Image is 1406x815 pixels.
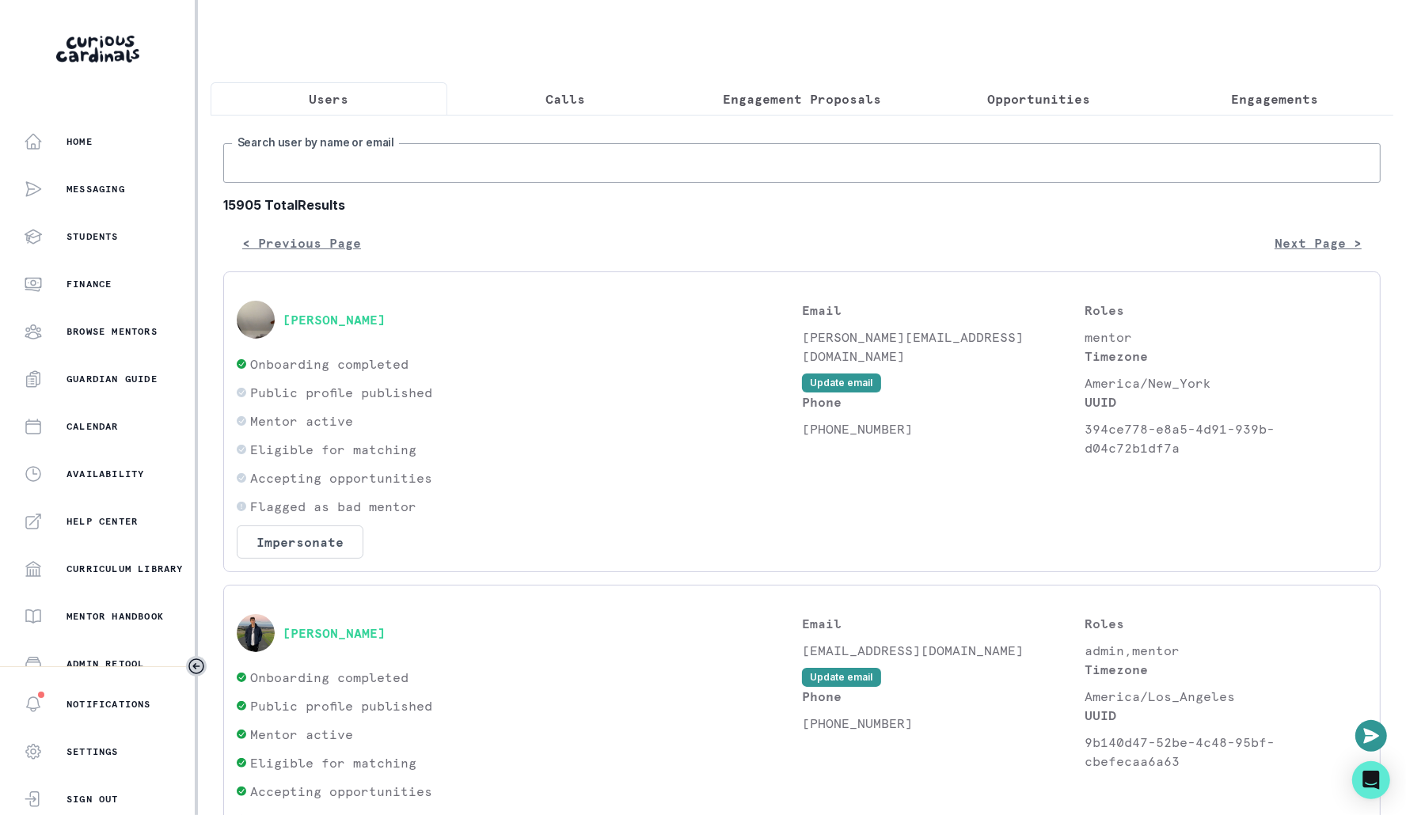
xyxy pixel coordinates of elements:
p: mentor [1085,328,1367,347]
p: 9b140d47-52be-4c48-95bf-cbefecaa6a63 [1085,733,1367,771]
p: Timezone [1085,347,1367,366]
b: 15905 Total Results [223,195,1381,214]
button: Toggle sidebar [186,656,207,677]
p: Engagement Proposals [723,89,881,108]
p: 394ce778-e8a5-4d91-939b-d04c72b1df7a [1085,419,1367,457]
p: Mentor active [250,411,353,430]
p: America/New_York [1085,373,1367,392]
p: Phone [802,687,1085,706]
p: Notifications [66,698,151,711]
button: < Previous Page [223,227,380,259]
p: Browse Mentors [66,325,158,338]
p: Roles [1085,614,1367,633]
p: Users [309,89,348,108]
p: Mentor active [250,725,353,744]
button: Update email [802,373,881,392]
p: Onboarding completed [250,354,408,373]
p: Opportunities [987,89,1090,108]
p: Help Center [66,515,138,528]
button: Next Page > [1256,227,1381,259]
p: Roles [1085,301,1367,320]
button: Open or close messaging widget [1355,720,1387,752]
p: Settings [66,745,119,758]
p: Eligible for matching [250,440,416,459]
p: Email [802,301,1085,320]
p: Messaging [66,183,125,195]
div: Open Intercom Messenger [1352,761,1390,799]
p: Engagements [1232,89,1319,108]
p: Finance [66,278,112,290]
p: [PHONE_NUMBER] [802,419,1085,438]
p: Calls [545,89,585,108]
p: Admin Retool [66,658,144,670]
button: [PERSON_NAME] [283,312,386,328]
p: [PHONE_NUMBER] [802,714,1085,733]
p: Public profile published [250,696,432,715]
p: Email [802,614,1085,633]
p: Accepting opportunities [250,782,432,801]
p: UUID [1085,706,1367,725]
p: Calendar [66,420,119,433]
p: [PERSON_NAME][EMAIL_ADDRESS][DOMAIN_NAME] [802,328,1085,366]
p: admin,mentor [1085,641,1367,660]
p: [EMAIL_ADDRESS][DOMAIN_NAME] [802,641,1085,660]
p: Flagged as bad mentor [250,497,416,516]
p: Guardian Guide [66,373,158,385]
p: Onboarding completed [250,668,408,687]
p: Sign Out [66,793,119,806]
p: America/Los_Angeles [1085,687,1367,706]
p: Home [66,135,93,148]
button: Impersonate [237,525,363,559]
p: Phone [802,392,1085,411]
p: Accepting opportunities [250,468,432,487]
p: Mentor Handbook [66,610,164,623]
p: UUID [1085,392,1367,411]
button: Update email [802,668,881,687]
p: Students [66,230,119,243]
img: Curious Cardinals Logo [56,36,139,63]
button: [PERSON_NAME] [283,625,386,641]
p: Curriculum Library [66,563,184,575]
p: Eligible for matching [250,753,416,772]
p: Availability [66,468,144,480]
p: Timezone [1085,660,1367,679]
p: Public profile published [250,383,432,402]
